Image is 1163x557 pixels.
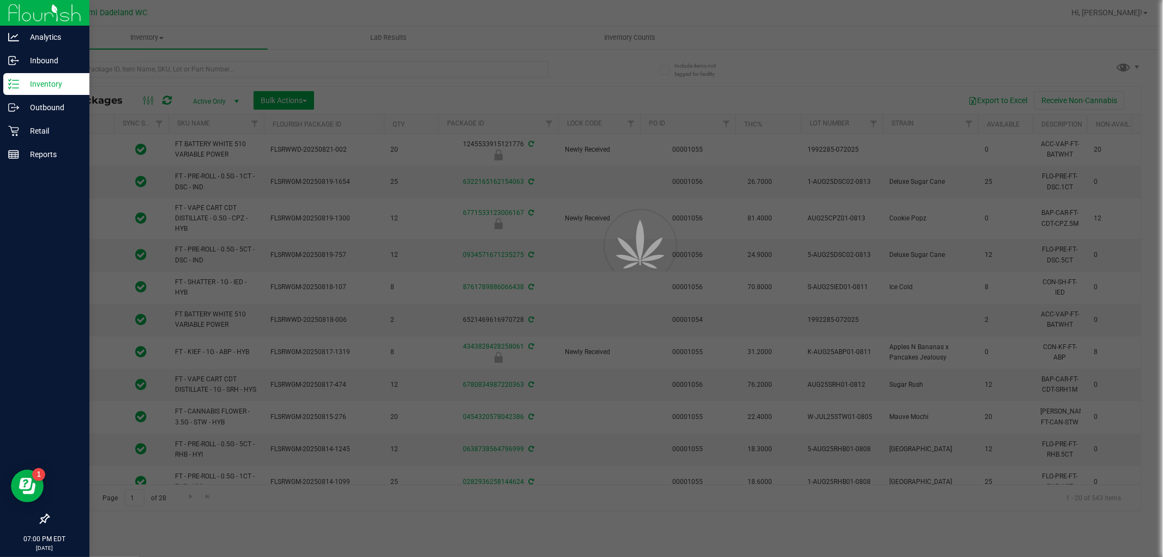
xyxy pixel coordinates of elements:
p: [DATE] [5,544,85,552]
p: Inventory [19,77,85,91]
p: Outbound [19,101,85,114]
iframe: Resource center [11,470,44,502]
inline-svg: Inventory [8,79,19,89]
p: 07:00 PM EDT [5,534,85,544]
inline-svg: Reports [8,149,19,160]
inline-svg: Retail [8,125,19,136]
p: Analytics [19,31,85,44]
inline-svg: Inbound [8,55,19,66]
p: Reports [19,148,85,161]
p: Retail [19,124,85,137]
inline-svg: Analytics [8,32,19,43]
inline-svg: Outbound [8,102,19,113]
p: Inbound [19,54,85,67]
iframe: Resource center unread badge [32,468,45,481]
